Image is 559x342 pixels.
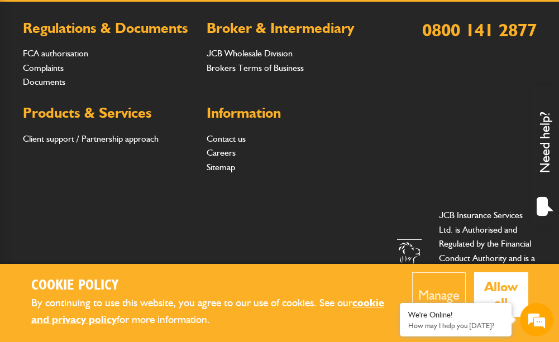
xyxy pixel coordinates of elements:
[207,62,304,73] a: Brokers Terms of Business
[23,48,88,59] a: FCA authorisation
[408,321,503,330] p: How may I help you today?
[422,19,537,41] a: 0800 141 2877
[439,208,537,308] p: JCB Insurance Services Ltd. is Authorised and Regulated by the Financial Conduct Authority and is...
[23,106,190,121] h2: Products & Services
[31,295,396,329] p: By continuing to use this website, you agree to our use of cookies. See our for more information.
[412,272,466,317] button: Manage
[23,21,190,36] h2: Regulations & Documents
[474,272,528,317] button: Allow all
[207,162,235,172] a: Sitemap
[207,48,293,59] a: JCB Wholesale Division
[207,106,374,121] h2: Information
[23,62,64,73] a: Complaints
[207,133,246,144] a: Contact us
[23,76,65,87] a: Documents
[31,277,396,295] h2: Cookie Policy
[23,133,159,144] a: Client support / Partnership approach
[531,86,559,226] div: Need help?
[207,147,236,158] a: Careers
[408,310,503,320] div: We're Online!
[207,21,374,36] h2: Broker & Intermediary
